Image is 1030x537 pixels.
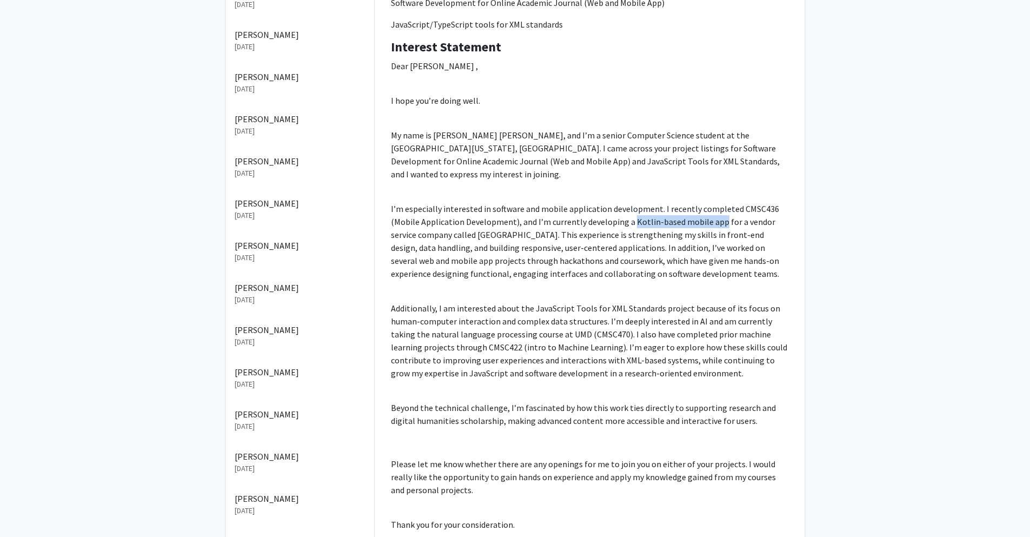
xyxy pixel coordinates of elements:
p: [PERSON_NAME] [235,323,366,336]
p: [DATE] [235,336,366,348]
p: [DATE] [235,83,366,95]
p: [PERSON_NAME] [235,197,366,210]
p: [PERSON_NAME] [235,366,366,379]
p: [PERSON_NAME] [235,408,366,421]
p: I’m especially interested in software and mobile application development. I recently completed CM... [391,202,788,280]
p: Thank you for your consideration. [391,518,788,531]
p: Additionally, I am interested about the JavaScript Tools for XML Standards project because of its... [391,302,788,380]
p: Please let me know whether there are any openings for me to join you on either of your projects. ... [391,458,788,496]
p: [DATE] [235,252,366,263]
p: Beyond the technical challenge, I’m fascinated by how this work ties directly to supporting resea... [391,401,788,427]
p: My name is [PERSON_NAME] [PERSON_NAME], and I’m a senior Computer Science student at the [GEOGRAP... [391,129,788,181]
p: JavaScript/TypeScript tools for XML standards [391,18,788,31]
p: [PERSON_NAME] [235,450,366,463]
p: [PERSON_NAME] [235,112,366,125]
p: [DATE] [235,125,366,137]
p: [DATE] [235,421,366,432]
p: [DATE] [235,379,366,390]
p: [DATE] [235,210,366,221]
p: [PERSON_NAME] [235,70,366,83]
p: [PERSON_NAME] [235,492,366,505]
iframe: Chat [8,488,46,529]
p: [DATE] [235,41,366,52]
p: [DATE] [235,294,366,306]
p: [PERSON_NAME] [235,155,366,168]
p: [PERSON_NAME] [235,239,366,252]
p: [PERSON_NAME] [235,28,366,41]
b: Interest Statement [391,38,501,55]
p: Dear [PERSON_NAME] , [391,59,788,72]
p: [DATE] [235,505,366,516]
p: [PERSON_NAME] [235,281,366,294]
p: [DATE] [235,168,366,179]
p: [DATE] [235,463,366,474]
p: I hope you’re doing well. [391,94,788,107]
